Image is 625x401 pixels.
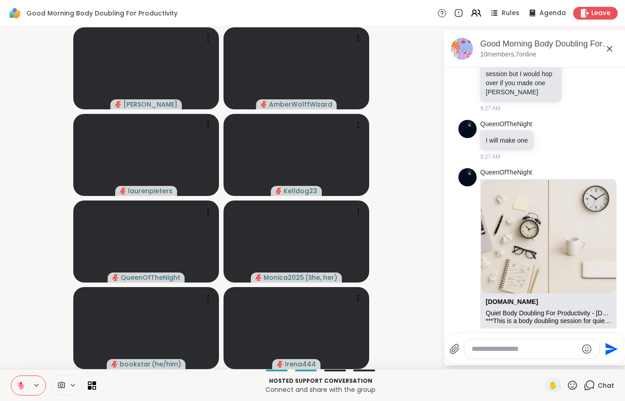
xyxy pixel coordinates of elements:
[480,168,532,177] a: QueenOfTheNight
[549,380,558,391] span: ✋
[102,385,539,394] p: Connect and share with the group
[598,381,614,390] span: Chat
[472,344,578,354] textarea: Type your message
[486,136,528,145] p: I will make one
[26,9,178,18] span: Good Morning Body Doubling For Productivity
[480,153,500,161] span: 9:27 AM
[7,5,23,21] img: ShareWell Logomark
[284,186,317,195] span: Kelldog23
[305,273,337,282] span: ( She, her )
[458,168,477,186] img: https://sharewell-space-live.sfo3.digitaloceanspaces.com/user-generated/d7277878-0de6-43a2-a937-4...
[261,101,267,108] span: audio-muted
[486,309,611,317] div: Quiet Body Doubling For Productivity - [DATE]
[277,361,283,367] span: audio-muted
[486,298,538,305] a: Attachment
[591,9,610,18] span: Leave
[275,188,282,194] span: audio-muted
[481,180,616,293] img: Quiet Body Doubling For Productivity - Monday
[120,360,151,369] span: bookstar
[480,104,500,113] span: 9:27 AM
[480,38,619,50] div: Good Morning Body Doubling For Productivity, [DATE]
[285,360,316,369] span: Irena444
[502,9,519,18] span: Rules
[112,274,119,281] span: audio-muted
[128,186,173,195] span: laurenpieters
[486,60,556,97] p: I am in Brandons session but I would hop over if you made one [PERSON_NAME]
[269,100,332,109] span: AmberWolffWizard
[120,188,126,194] span: audio-muted
[480,120,532,129] a: QueenOfTheNight
[112,361,118,367] span: audio-muted
[121,273,180,282] span: QueenOfTheNight
[486,317,611,325] div: ***This is a body doubling session for quiet focus and accountability — not a [MEDICAL_DATA] grou...
[600,339,620,359] button: Send
[255,274,262,281] span: audio-muted
[451,38,473,60] img: Good Morning Body Doubling For Productivity, Sep 08
[480,50,536,59] p: 10 members, 7 online
[123,100,178,109] span: [PERSON_NAME]
[458,120,477,138] img: https://sharewell-space-live.sfo3.digitaloceanspaces.com/user-generated/d7277878-0de6-43a2-a937-4...
[115,101,122,108] span: audio-muted
[581,344,592,355] button: Emoji picker
[264,273,304,282] span: Monica2025
[539,9,566,18] span: Agenda
[102,377,539,385] p: Hosted support conversation
[152,360,181,369] span: ( he/him )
